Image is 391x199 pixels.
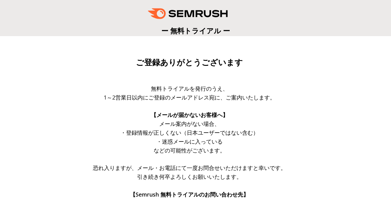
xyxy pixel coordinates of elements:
span: 1～2営業日以内にご登録のメールアドレス宛に、ご案内いたします。 [104,94,275,101]
span: などの可能性がございます。 [154,147,225,154]
span: ー 無料トライアル ー [161,26,230,36]
span: ご登録ありがとうございます [136,58,243,67]
span: 【メールが届かないお客様へ】 [151,111,228,118]
span: 引き続き何卒よろしくお願いいたします。 [137,173,242,180]
span: 恐れ入りますが、メール・お電話にて一度お問合せいただけますと幸いです。 [93,164,286,171]
span: メール案内がない場合、 [159,120,220,127]
span: 【Semrush 無料トライアルのお問い合わせ先】 [130,191,249,198]
span: 無料トライアルを発行のうえ、 [151,85,228,92]
span: ・登録情報が正しくない（日本ユーザーではない含む） [121,129,259,136]
span: ・迷惑メールに入っている [156,138,223,145]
